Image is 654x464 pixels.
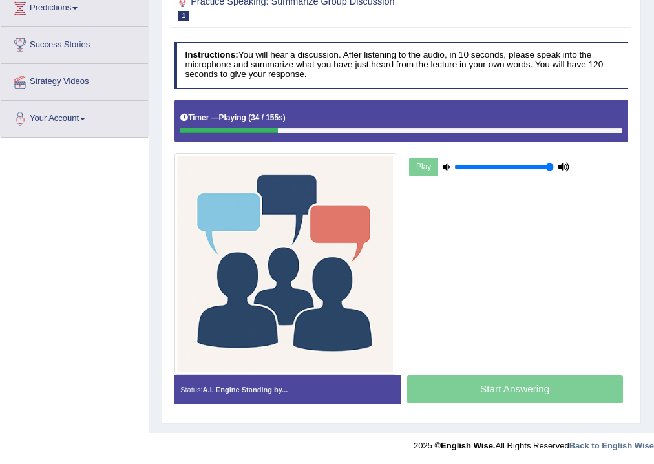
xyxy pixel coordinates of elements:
h4: You will hear a discussion. After listening to the audio, in 10 seconds, please speak into the mi... [174,42,629,89]
strong: A.I. Engine Standing by... [203,386,288,394]
b: ) [283,113,286,122]
h5: Timer — [180,114,286,122]
b: 34 / 155s [251,113,283,122]
a: Success Stories [1,27,148,59]
a: Back to English Wise [569,441,654,450]
b: Playing [219,113,246,122]
b: Instructions: [185,50,238,59]
a: Your Account [1,101,148,133]
a: Strategy Videos [1,64,148,96]
div: Status: [174,375,401,404]
b: ( [248,113,251,122]
strong: English Wise. [441,441,495,450]
span: 1 [178,11,190,21]
div: 2025 © All Rights Reserved [414,433,654,452]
